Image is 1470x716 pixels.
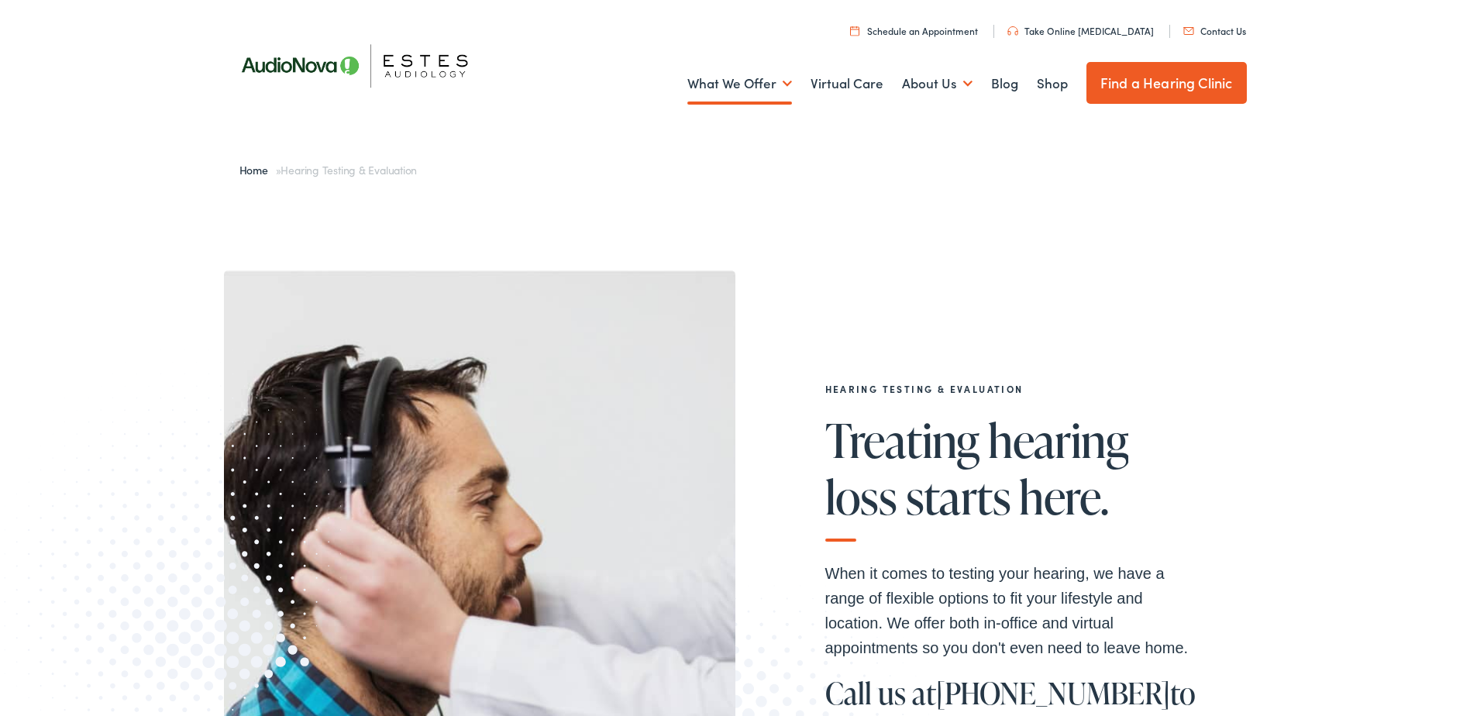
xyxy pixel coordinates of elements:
[936,673,1170,713] a: [PHONE_NUMBER]
[906,471,1010,522] span: starts
[1183,27,1194,35] img: utility icon
[902,55,973,112] a: About Us
[825,415,979,466] span: Treating
[825,384,1197,394] h2: Hearing Testing & Evaluation
[988,415,1128,466] span: hearing
[1086,62,1247,104] a: Find a Hearing Clinic
[687,55,792,112] a: What We Offer
[281,162,417,177] span: Hearing Testing & Evaluation
[850,26,859,36] img: utility icon
[825,561,1197,660] p: When it comes to testing your hearing, we have a range of flexible options to fit your lifestyle ...
[850,24,978,37] a: Schedule an Appointment
[811,55,883,112] a: Virtual Care
[1019,471,1108,522] span: here.
[1037,55,1068,112] a: Shop
[991,55,1018,112] a: Blog
[1183,24,1246,37] a: Contact Us
[825,471,897,522] span: loss
[239,162,276,177] a: Home
[1007,26,1018,36] img: utility icon
[239,162,418,177] span: »
[1007,24,1154,37] a: Take Online [MEDICAL_DATA]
